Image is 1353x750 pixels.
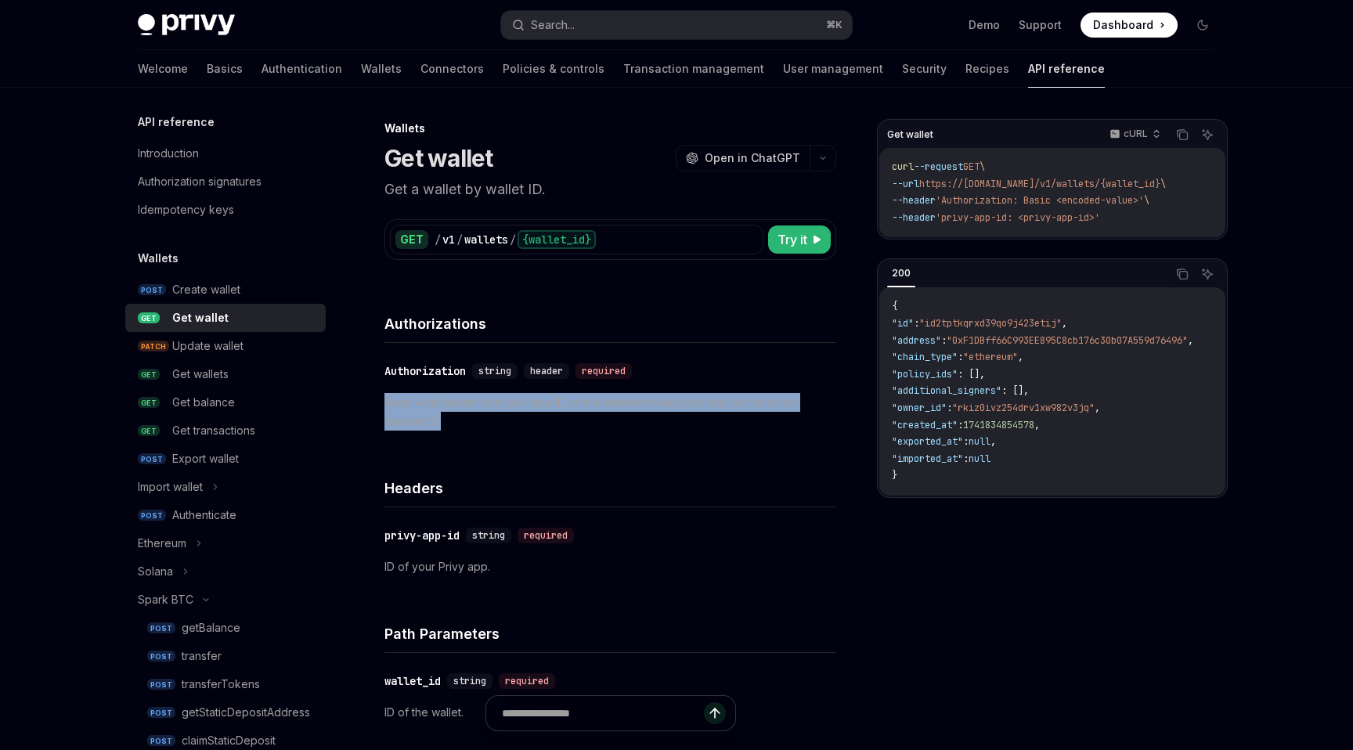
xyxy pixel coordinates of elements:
[125,276,326,304] a: POSTCreate wallet
[361,50,402,88] a: Wallets
[990,435,996,448] span: ,
[892,419,958,431] span: "created_at"
[914,160,963,173] span: --request
[138,312,160,324] span: GET
[892,384,1001,397] span: "additional_signers"
[138,369,160,380] span: GET
[182,618,240,637] div: getBalance
[384,313,836,334] h4: Authorizations
[963,160,980,173] span: GET
[958,351,963,363] span: :
[887,128,933,141] span: Get wallet
[963,435,969,448] span: :
[947,402,952,414] span: :
[138,172,262,191] div: Authorization signatures
[768,225,831,254] button: Try it
[902,50,947,88] a: Security
[1062,317,1067,330] span: ,
[172,449,239,468] div: Export wallet
[575,363,632,379] div: required
[262,50,342,88] a: Authentication
[384,121,836,136] div: Wallets
[472,529,505,542] span: string
[941,334,947,347] span: :
[1144,194,1149,207] span: \
[420,50,484,88] a: Connectors
[783,50,883,88] a: User management
[1190,13,1215,38] button: Toggle dark mode
[518,230,596,249] div: {wallet_id}
[125,196,326,224] a: Idempotency keys
[384,178,836,200] p: Get a wallet by wallet ID.
[125,360,326,388] a: GETGet wallets
[1081,13,1178,38] a: Dashboard
[442,232,455,247] div: v1
[138,590,193,609] div: Spark BTC
[384,144,493,172] h1: Get wallet
[705,150,800,166] span: Open in ChatGPT
[147,735,175,747] span: POST
[138,562,173,581] div: Solana
[125,698,326,727] a: POSTgetStaticDepositAddress
[172,365,229,384] div: Get wallets
[138,534,186,553] div: Ethereum
[1197,124,1218,145] button: Ask AI
[138,284,166,296] span: POST
[530,365,563,377] span: header
[456,232,463,247] div: /
[125,332,326,360] a: PATCHUpdate wallet
[138,113,215,132] h5: API reference
[1095,402,1100,414] span: ,
[963,351,1018,363] span: "ethereum"
[1188,334,1193,347] span: ,
[464,232,508,247] div: wallets
[503,50,604,88] a: Policies & controls
[125,445,326,473] a: POSTExport wallet
[384,363,466,379] div: Authorization
[138,50,188,88] a: Welcome
[892,402,947,414] span: "owner_id"
[125,642,326,670] a: POSTtransfer
[1101,121,1167,148] button: cURL
[919,317,1062,330] span: "id2tptkqrxd39qo9j423etij"
[963,419,1034,431] span: 1741834854578
[936,194,1144,207] span: 'Authorization: Basic <encoded-value>'
[384,528,460,543] div: privy-app-id
[969,17,1000,33] a: Demo
[138,397,160,409] span: GET
[172,337,244,355] div: Update wallet
[531,16,575,34] div: Search...
[138,14,235,36] img: dark logo
[384,557,836,576] p: ID of your Privy app.
[501,11,852,39] button: Search...⌘K
[138,478,203,496] div: Import wallet
[1172,264,1192,284] button: Copy the contents from the code block
[510,232,516,247] div: /
[952,402,1095,414] span: "rkiz0ivz254drv1xw982v3jq"
[947,334,1188,347] span: "0xF1DBff66C993EE895C8cb176c30b07A559d76496"
[969,435,990,448] span: null
[1028,50,1105,88] a: API reference
[125,614,326,642] a: POSTgetBalance
[147,651,175,662] span: POST
[384,393,836,431] p: Basic Auth header with your app ID as the username and your app secret as the password.
[478,365,511,377] span: string
[182,647,222,665] div: transfer
[1172,124,1192,145] button: Copy the contents from the code block
[1093,17,1153,33] span: Dashboard
[963,453,969,465] span: :
[1034,419,1040,431] span: ,
[518,528,574,543] div: required
[207,50,243,88] a: Basics
[147,622,175,634] span: POST
[892,435,963,448] span: "exported_at"
[138,249,179,268] h5: Wallets
[1124,128,1148,140] p: cURL
[919,178,1160,190] span: https://[DOMAIN_NAME]/v1/wallets/{wallet_id}
[969,453,990,465] span: null
[892,334,941,347] span: "address"
[182,731,276,750] div: claimStaticDeposit
[892,300,897,312] span: {
[138,144,199,163] div: Introduction
[892,469,897,481] span: }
